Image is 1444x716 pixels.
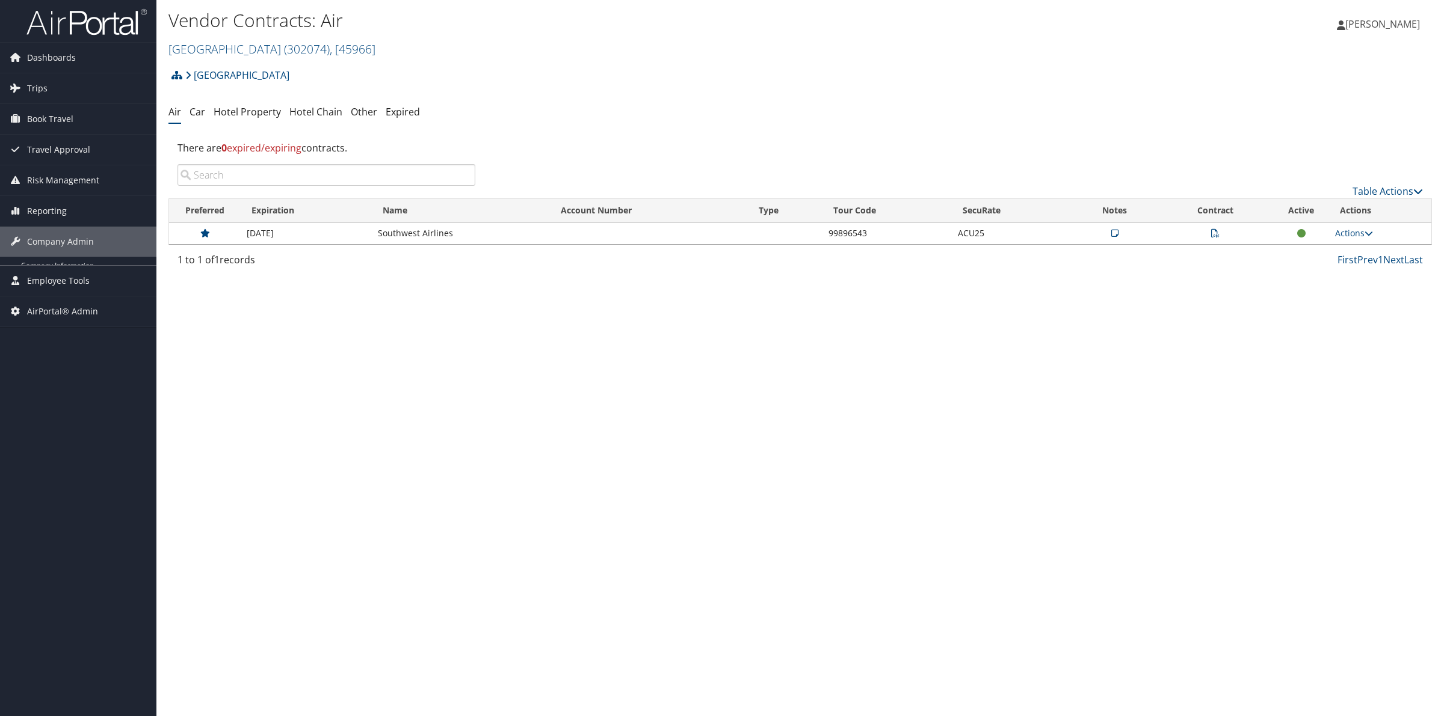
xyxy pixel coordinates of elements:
a: Table Actions [1353,185,1423,198]
td: 99896543 [822,222,952,244]
a: Actions [1335,227,1373,239]
th: Notes: activate to sort column ascending [1072,199,1158,222]
span: ( 302074 ) [284,41,330,57]
th: SecuRate: activate to sort column ascending [952,199,1072,222]
th: Type: activate to sort column ascending [748,199,822,222]
a: Prev [1357,253,1378,266]
th: Account Number: activate to sort column ascending [550,199,748,222]
a: Hotel Chain [289,105,342,118]
span: AirPortal® Admin [27,296,98,326]
a: Car [190,105,205,118]
a: Hotel Property [214,105,281,118]
span: expired/expiring [221,141,301,155]
a: [GEOGRAPHIC_DATA] [168,41,375,57]
th: Contract: activate to sort column ascending [1158,199,1273,222]
input: Search [177,164,475,186]
a: First [1338,253,1357,266]
td: [DATE] [241,222,372,244]
th: Active: activate to sort column ascending [1273,199,1329,222]
span: [PERSON_NAME] [1345,17,1420,31]
a: Next [1383,253,1404,266]
span: Risk Management [27,165,99,195]
h1: Vendor Contracts: Air [168,8,1011,33]
span: Travel Approval [27,135,90,165]
span: , [ 45966 ] [330,41,375,57]
span: Book Travel [27,104,73,134]
a: [GEOGRAPHIC_DATA] [185,63,289,87]
strong: 0 [221,141,227,155]
a: Last [1404,253,1423,266]
a: Air [168,105,181,118]
span: Employee Tools [27,266,90,296]
a: 1 [1378,253,1383,266]
td: ACU25 [952,222,1072,244]
td: Southwest Airlines [372,222,550,244]
th: Tour Code: activate to sort column ascending [822,199,952,222]
th: Expiration: activate to sort column ascending [241,199,372,222]
th: Actions [1329,199,1431,222]
th: Preferred: activate to sort column ascending [169,199,241,222]
a: Expired [386,105,420,118]
span: Dashboards [27,43,76,73]
a: [PERSON_NAME] [1337,6,1432,42]
a: Other [351,105,377,118]
th: Name: activate to sort column ascending [372,199,550,222]
span: Company Admin [27,227,94,257]
span: Trips [27,73,48,103]
div: 1 to 1 of records [177,252,475,273]
span: 1 [214,253,220,266]
img: airportal-logo.png [26,8,147,36]
span: Reporting [27,196,67,226]
div: There are contracts. [168,132,1432,164]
